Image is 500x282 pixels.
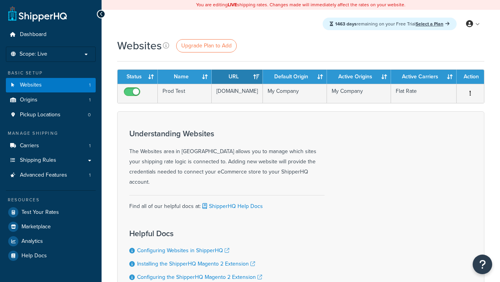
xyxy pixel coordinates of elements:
[473,255,492,274] button: Open Resource Center
[20,112,61,118] span: Pickup Locations
[212,70,263,84] th: URL: activate to sort column ascending
[6,205,96,219] a: Test Your Rates
[129,195,325,211] div: Find all of our helpful docs at:
[8,6,67,22] a: ShipperHQ Home
[6,93,96,107] a: Origins 1
[137,273,262,281] a: Configuring the ShipperHQ Magento 2 Extension
[327,84,391,103] td: My Company
[391,84,457,103] td: Flat Rate
[6,220,96,234] a: Marketplace
[6,249,96,263] a: Help Docs
[21,209,59,216] span: Test Your Rates
[416,20,450,27] a: Select a Plan
[6,78,96,92] li: Websites
[21,224,51,230] span: Marketplace
[6,153,96,168] a: Shipping Rules
[228,1,237,8] b: LIVE
[6,197,96,203] div: Resources
[129,129,325,187] div: The Websites area in [GEOGRAPHIC_DATA] allows you to manage which sites your shipping rate logic ...
[263,84,327,103] td: My Company
[6,168,96,183] a: Advanced Features 1
[88,112,91,118] span: 0
[89,97,91,103] span: 1
[89,172,91,179] span: 1
[323,18,457,30] div: remaining on your Free Trial
[20,82,42,89] span: Websites
[6,130,96,137] div: Manage Shipping
[21,238,43,245] span: Analytics
[6,139,96,153] li: Carriers
[176,39,237,52] a: Upgrade Plan to Add
[457,70,484,84] th: Action
[6,108,96,122] a: Pickup Locations 0
[129,229,270,238] h3: Helpful Docs
[20,172,67,179] span: Advanced Features
[21,253,47,259] span: Help Docs
[158,84,212,103] td: Prod Test
[6,78,96,92] a: Websites 1
[158,70,212,84] th: Name: activate to sort column ascending
[6,168,96,183] li: Advanced Features
[20,97,37,103] span: Origins
[20,51,47,58] span: Scope: Live
[335,20,357,27] strong: 1463 days
[6,27,96,42] a: Dashboard
[129,129,325,138] h3: Understanding Websites
[6,139,96,153] a: Carriers 1
[391,70,457,84] th: Active Carriers: activate to sort column ascending
[20,143,39,149] span: Carriers
[6,70,96,76] div: Basic Setup
[6,93,96,107] li: Origins
[118,70,158,84] th: Status: activate to sort column ascending
[201,202,263,210] a: ShipperHQ Help Docs
[137,260,255,268] a: Installing the ShipperHQ Magento 2 Extension
[327,70,391,84] th: Active Origins: activate to sort column ascending
[20,157,56,164] span: Shipping Rules
[6,108,96,122] li: Pickup Locations
[212,84,263,103] td: [DOMAIN_NAME]
[20,31,46,38] span: Dashboard
[89,82,91,89] span: 1
[89,143,91,149] span: 1
[263,70,327,84] th: Default Origin: activate to sort column ascending
[137,246,229,255] a: Configuring Websites in ShipperHQ
[6,234,96,248] a: Analytics
[181,42,232,50] span: Upgrade Plan to Add
[117,38,162,53] h1: Websites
